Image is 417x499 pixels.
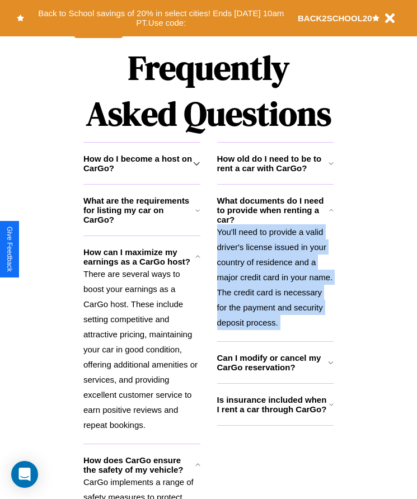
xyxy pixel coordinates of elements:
[11,461,38,488] div: Open Intercom Messenger
[298,13,372,23] b: BACK2SCHOOL20
[83,39,334,142] h1: Frequently Asked Questions
[24,6,298,31] button: Back to School savings of 20% in select cities! Ends [DATE] 10am PT.Use code:
[217,224,334,330] p: You'll need to provide a valid driver's license issued in your country of residence and a major c...
[217,154,329,173] h3: How old do I need to be to rent a car with CarGo?
[217,353,329,372] h3: Can I modify or cancel my CarGo reservation?
[83,266,200,432] p: There are several ways to boost your earnings as a CarGo host. These include setting competitive ...
[217,196,330,224] h3: What documents do I need to provide when renting a car?
[6,227,13,272] div: Give Feedback
[83,196,195,224] h3: What are the requirements for listing my car on CarGo?
[83,247,195,266] h3: How can I maximize my earnings as a CarGo host?
[83,455,195,474] h3: How does CarGo ensure the safety of my vehicle?
[217,395,329,414] h3: Is insurance included when I rent a car through CarGo?
[83,154,193,173] h3: How do I become a host on CarGo?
